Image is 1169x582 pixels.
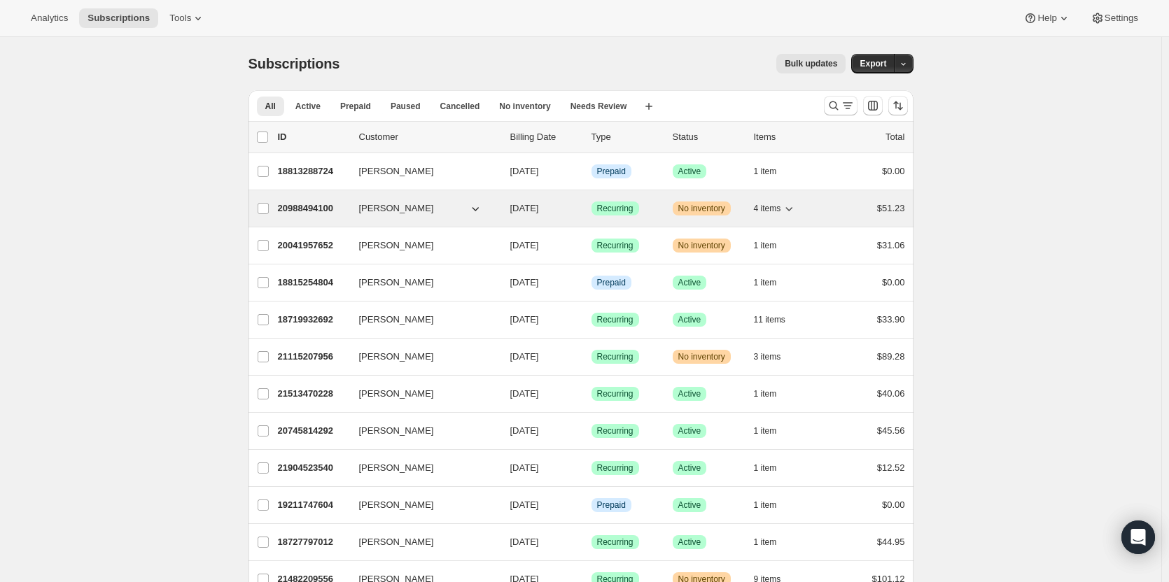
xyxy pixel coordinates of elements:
[79,8,158,28] button: Subscriptions
[877,351,905,362] span: $89.28
[278,130,348,144] p: ID
[754,273,792,292] button: 1 item
[754,347,797,367] button: 3 items
[754,277,777,288] span: 1 item
[754,532,792,552] button: 1 item
[510,240,539,250] span: [DATE]
[278,236,905,255] div: 20041957652[PERSON_NAME][DATE]SuccessRecurringWarningNo inventory1 item$31.06
[882,166,905,176] span: $0.00
[359,535,434,549] span: [PERSON_NAME]
[597,203,633,214] span: Recurring
[776,54,846,73] button: Bulk updates
[278,273,905,292] div: 18815254804[PERSON_NAME][DATE]InfoPrepaidSuccessActive1 item$0.00
[597,499,626,511] span: Prepaid
[885,130,904,144] p: Total
[510,425,539,436] span: [DATE]
[278,164,348,178] p: 18813288724
[863,96,883,115] button: Customize table column order and visibility
[754,203,781,214] span: 4 items
[278,424,348,438] p: 20745814292
[570,101,627,112] span: Needs Review
[359,313,434,327] span: [PERSON_NAME]
[278,458,905,478] div: 21904523540[PERSON_NAME][DATE]SuccessRecurringSuccessActive1 item$12.52
[673,130,743,144] p: Status
[754,162,792,181] button: 1 item
[278,130,905,144] div: IDCustomerBilling DateTypeStatusItemsTotal
[754,388,777,399] span: 1 item
[351,160,491,183] button: [PERSON_NAME]
[597,240,633,251] span: Recurring
[678,240,725,251] span: No inventory
[265,101,276,112] span: All
[278,384,905,404] div: 21513470228[PERSON_NAME][DATE]SuccessRecurringSuccessActive1 item$40.06
[877,537,905,547] span: $44.95
[351,494,491,516] button: [PERSON_NAME]
[31,13,68,24] span: Analytics
[278,239,348,253] p: 20041957652
[359,239,434,253] span: [PERSON_NAME]
[597,314,633,325] span: Recurring
[877,388,905,399] span: $40.06
[754,495,792,515] button: 1 item
[597,388,633,399] span: Recurring
[877,314,905,325] span: $33.90
[754,462,777,474] span: 1 item
[678,537,701,548] span: Active
[785,58,837,69] span: Bulk updates
[754,236,792,255] button: 1 item
[359,461,434,475] span: [PERSON_NAME]
[351,197,491,220] button: [PERSON_NAME]
[351,383,491,405] button: [PERSON_NAME]
[754,314,785,325] span: 11 items
[754,310,801,329] button: 11 items
[278,495,905,515] div: 19211747604[PERSON_NAME][DATE]InfoPrepaidSuccessActive1 item$0.00
[754,130,824,144] div: Items
[597,277,626,288] span: Prepaid
[597,425,633,436] span: Recurring
[1037,13,1056,24] span: Help
[877,203,905,213] span: $51.23
[754,425,777,436] span: 1 item
[754,537,777,548] span: 1 item
[678,425,701,436] span: Active
[1015,8,1079,28] button: Help
[87,13,150,24] span: Subscriptions
[248,56,340,71] span: Subscriptions
[359,164,434,178] span: [PERSON_NAME]
[597,537,633,548] span: Recurring
[359,276,434,290] span: [PERSON_NAME]
[678,314,701,325] span: Active
[591,130,661,144] div: Type
[754,499,777,511] span: 1 item
[510,203,539,213] span: [DATE]
[754,384,792,404] button: 1 item
[359,350,434,364] span: [PERSON_NAME]
[278,276,348,290] p: 18815254804
[678,499,701,511] span: Active
[877,240,905,250] span: $31.06
[510,166,539,176] span: [DATE]
[278,201,348,215] p: 20988494100
[851,54,895,73] button: Export
[754,421,792,441] button: 1 item
[359,424,434,438] span: [PERSON_NAME]
[510,130,580,144] p: Billing Date
[278,535,348,549] p: 18727797012
[278,532,905,552] div: 18727797012[PERSON_NAME][DATE]SuccessRecurringSuccessActive1 item$44.95
[351,457,491,479] button: [PERSON_NAME]
[161,8,213,28] button: Tools
[754,166,777,177] span: 1 item
[754,351,781,362] span: 3 items
[351,346,491,368] button: [PERSON_NAME]
[169,13,191,24] span: Tools
[877,425,905,436] span: $45.56
[351,420,491,442] button: [PERSON_NAME]
[440,101,480,112] span: Cancelled
[510,388,539,399] span: [DATE]
[278,310,905,329] div: 18719932692[PERSON_NAME][DATE]SuccessRecurringSuccessActive11 items$33.90
[278,313,348,327] p: 18719932692
[877,462,905,473] span: $12.52
[678,203,725,214] span: No inventory
[351,308,491,331] button: [PERSON_NAME]
[295,101,321,112] span: Active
